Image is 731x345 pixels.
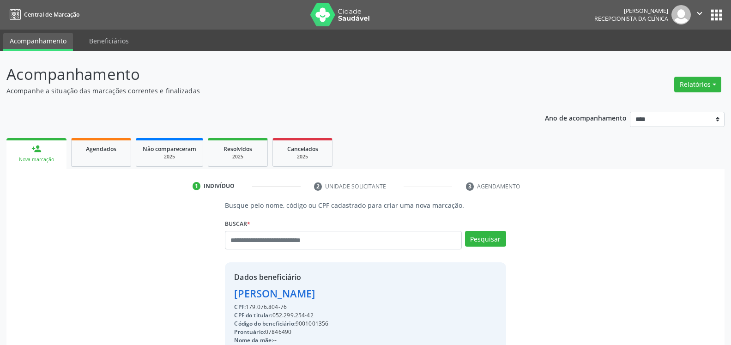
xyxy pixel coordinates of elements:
span: Central de Marcação [24,11,79,18]
div: 179.076.804-76 [234,303,429,311]
span: Resolvidos [224,145,252,153]
button: apps [708,7,725,23]
span: CPF: [234,303,246,311]
div: [PERSON_NAME] [234,286,429,301]
img: img [671,5,691,24]
label: Buscar [225,217,250,231]
div: Nova marcação [13,156,60,163]
span: Não compareceram [143,145,196,153]
i:  [695,8,705,18]
button: Pesquisar [465,231,506,247]
div: 07846490 [234,328,429,336]
span: Nome da mãe: [234,336,273,344]
a: Central de Marcação [6,7,79,22]
div: [PERSON_NAME] [594,7,668,15]
p: Acompanhe a situação das marcações correntes e finalizadas [6,86,509,96]
p: Ano de acompanhamento [545,112,627,123]
div: 052.299.254-42 [234,311,429,320]
span: CPF do titular: [234,311,272,319]
span: Prontuário: [234,328,265,336]
div: 2025 [279,153,326,160]
div: 1 [193,182,201,190]
p: Acompanhamento [6,63,509,86]
div: -- [234,336,429,345]
div: 9001001356 [234,320,429,328]
div: 2025 [143,153,196,160]
span: Código do beneficiário: [234,320,295,327]
div: Indivíduo [204,182,235,190]
a: Beneficiários [83,33,135,49]
div: 2025 [215,153,261,160]
p: Busque pelo nome, código ou CPF cadastrado para criar uma nova marcação. [225,200,506,210]
div: person_add [31,144,42,154]
span: Agendados [86,145,116,153]
button: Relatórios [674,77,721,92]
button:  [691,5,708,24]
span: Recepcionista da clínica [594,15,668,23]
a: Acompanhamento [3,33,73,51]
div: Dados beneficiário [234,272,429,283]
span: Cancelados [287,145,318,153]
